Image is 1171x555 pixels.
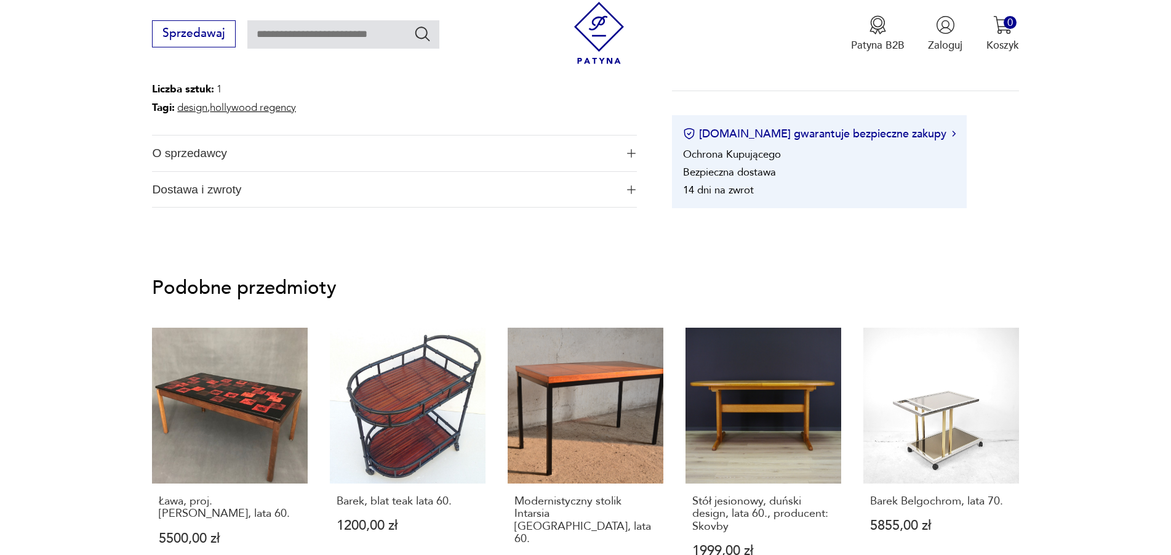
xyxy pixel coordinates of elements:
button: Patyna B2B [851,15,905,52]
a: design [177,100,207,115]
p: Zaloguj [928,38,962,52]
a: Ikona medaluPatyna B2B [851,15,905,52]
button: Ikona plusaO sprzedawcy [152,136,636,171]
p: Barek, blat teak lata 60. [337,495,479,508]
img: Ikona strzałki w prawo [952,131,956,137]
div: 0 [1004,16,1017,29]
li: Bezpieczna dostawa [683,164,776,179]
b: Tagi: [152,100,175,115]
p: Barek Belgochrom, lata 70. [870,495,1012,508]
a: Sprzedawaj [152,30,235,39]
p: , [152,99,296,117]
p: 5500,00 zł [159,532,301,545]
p: Ława, proj. [PERSON_NAME], lata 60. [159,495,301,521]
p: 1 [152,80,296,99]
b: Liczba sztuk: [152,82,214,96]
span: O sprzedawcy [152,136,616,171]
img: Ikona plusa [627,149,636,158]
p: Podobne przedmioty [152,279,1018,297]
img: Ikona plusa [627,185,636,194]
p: 1200,00 zł [337,519,479,532]
p: Koszyk [986,38,1019,52]
p: Patyna B2B [851,38,905,52]
button: Ikona plusaDostawa i zwroty [152,172,636,208]
button: Sprzedawaj [152,20,235,47]
span: Dostawa i zwroty [152,172,616,208]
li: Ochrona Kupującego [683,147,781,161]
button: [DOMAIN_NAME] gwarantuje bezpieczne zakupy [683,126,956,141]
img: Ikona medalu [868,15,887,34]
img: Ikonka użytkownika [936,15,955,34]
a: hollywood regency [210,100,296,115]
p: Stół jesionowy, duński design, lata 60., producent: Skovby [692,495,834,533]
li: 14 dni na zwrot [683,182,754,196]
img: Patyna - sklep z meblami i dekoracjami vintage [568,2,630,64]
p: Modernistyczny stolik Intarsia [GEOGRAPHIC_DATA], lata 60. [514,495,657,546]
img: Ikona koszyka [993,15,1012,34]
img: Ikona certyfikatu [683,128,695,140]
button: 0Koszyk [986,15,1019,52]
p: 5855,00 zł [870,519,1012,532]
button: Szukaj [414,25,431,43]
button: Zaloguj [928,15,962,52]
